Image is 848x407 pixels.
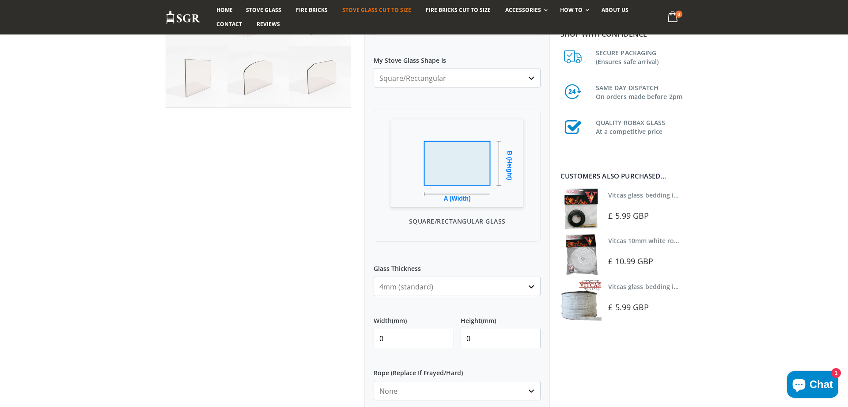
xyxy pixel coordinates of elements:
a: Contact [210,17,249,31]
label: My Stove Glass Shape Is [374,49,541,65]
a: Stove Glass Cut To Size [336,3,417,17]
p: Square/Rectangular Glass [383,217,531,226]
label: Rope (Replace If Frayed/Hard) [374,361,541,377]
a: How To [553,3,594,17]
a: Home [210,3,239,17]
span: 0 [675,11,682,18]
span: About us [602,6,628,14]
a: About us [595,3,635,17]
span: (mm) [481,317,496,325]
span: How To [560,6,583,14]
h3: SECURE PACKAGING (Ensures safe arrival) [596,47,682,66]
span: £ 5.99 GBP [608,210,649,221]
span: Fire Bricks [296,6,328,14]
img: Vitcas stove glass bedding in tape [560,280,602,321]
span: £ 10.99 GBP [608,256,653,266]
a: Accessories [499,3,552,17]
label: Height [461,309,541,325]
a: Fire Bricks [289,3,334,17]
span: £ 5.99 GBP [608,302,649,312]
img: Stove Glass Replacement [166,10,201,25]
a: Vitcas glass bedding in tape - 2mm x 10mm x 2 meters [608,191,773,199]
span: Stove Glass [246,6,281,14]
span: Fire Bricks Cut To Size [426,6,491,14]
span: (mm) [392,317,407,325]
span: Stove Glass Cut To Size [342,6,411,14]
label: Glass Thickness [374,257,541,273]
img: Vitcas white rope, glue and gloves kit 10mm [560,234,602,275]
h3: SAME DAY DISPATCH On orders made before 2pm [596,82,682,101]
a: Vitcas 10mm white rope kit - includes rope seal and glue! [608,236,781,245]
h3: QUALITY ROBAX GLASS At a competitive price [596,117,682,136]
a: 0 [664,9,682,26]
span: Accessories [505,6,541,14]
span: Contact [216,20,242,28]
span: Home [216,6,233,14]
img: Square/Rectangular Glass [391,119,523,208]
a: Stove Glass [239,3,288,17]
a: Reviews [250,17,287,31]
label: Width [374,309,454,325]
div: Customers also purchased... [560,173,682,179]
span: Reviews [257,20,280,28]
inbox-online-store-chat: Shopify online store chat [784,371,841,400]
a: Fire Bricks Cut To Size [419,3,497,17]
a: Vitcas glass bedding in tape - 2mm x 15mm x 2 meters (White) [608,282,796,291]
img: Vitcas stove glass bedding in tape [560,188,602,229]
